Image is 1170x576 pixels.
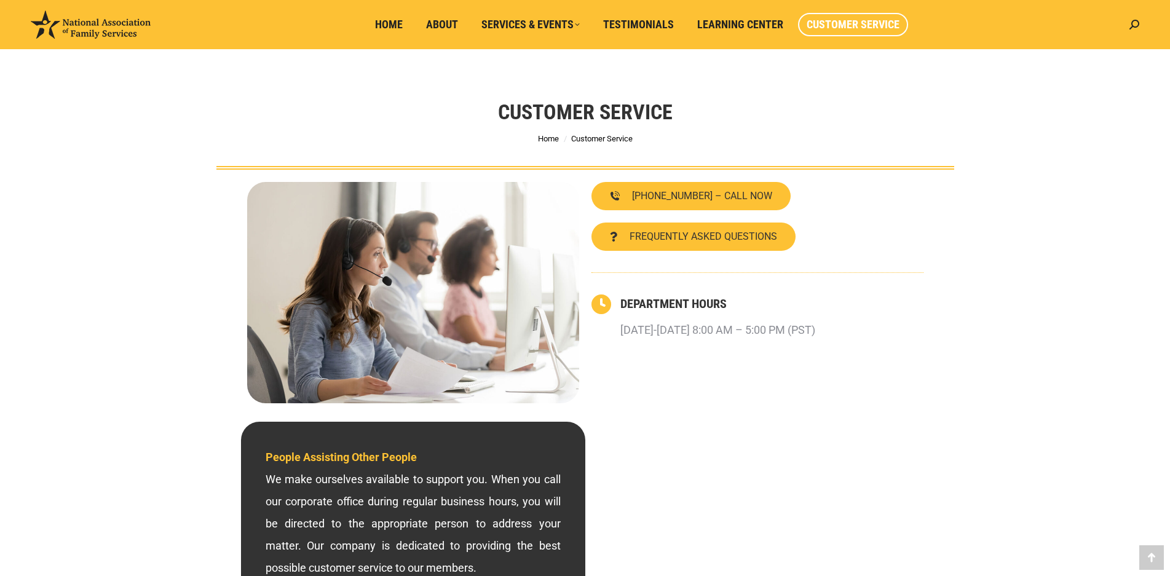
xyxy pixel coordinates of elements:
span: Services & Events [481,18,580,31]
a: About [417,13,467,36]
a: FREQUENTLY ASKED QUESTIONS [591,223,796,251]
span: About [426,18,458,31]
a: Home [538,134,559,143]
span: Learning Center [697,18,783,31]
span: Customer Service [571,134,633,143]
span: Home [375,18,403,31]
img: Contact National Association of Family Services [247,182,579,403]
span: Testimonials [603,18,674,31]
a: Home [366,13,411,36]
span: People Assisting Other People [266,451,417,464]
a: Learning Center [689,13,792,36]
a: Customer Service [798,13,908,36]
a: Testimonials [595,13,682,36]
span: FREQUENTLY ASKED QUESTIONS [630,232,777,242]
span: We make ourselves available to support you. When you call our corporate office during regular bus... [266,451,561,574]
p: [DATE]-[DATE] 8:00 AM – 5:00 PM (PST) [620,319,815,341]
img: National Association of Family Services [31,10,151,39]
a: [PHONE_NUMBER] – CALL NOW [591,182,791,210]
a: DEPARTMENT HOURS [620,296,727,311]
span: Customer Service [807,18,899,31]
span: [PHONE_NUMBER] – CALL NOW [632,191,772,201]
h1: Customer Service [498,98,673,125]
